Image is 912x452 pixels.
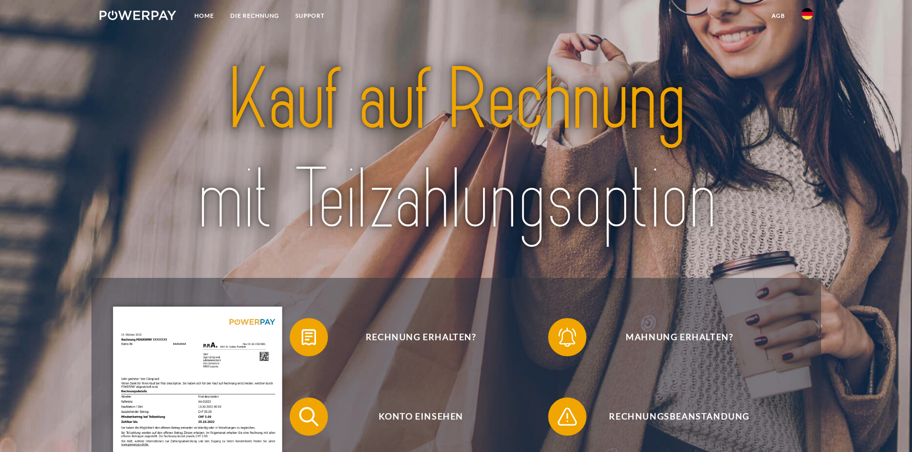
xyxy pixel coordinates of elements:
[548,318,797,356] button: Mahnung erhalten?
[555,405,579,429] img: qb_warning.svg
[304,397,538,436] span: Konto einsehen
[222,7,287,24] a: DIE RECHNUNG
[186,7,222,24] a: Home
[290,397,539,436] button: Konto einsehen
[290,318,539,356] button: Rechnung erhalten?
[764,7,793,24] a: agb
[287,7,333,24] a: SUPPORT
[297,405,321,429] img: qb_search.svg
[801,8,813,20] img: de
[555,325,579,349] img: qb_bell.svg
[297,325,321,349] img: qb_bill.svg
[304,318,538,356] span: Rechnung erhalten?
[562,318,797,356] span: Mahnung erhalten?
[562,397,797,436] span: Rechnungsbeanstandung
[100,11,177,20] img: logo-powerpay-white.svg
[548,397,797,436] button: Rechnungsbeanstandung
[135,45,777,255] img: title-powerpay_de.svg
